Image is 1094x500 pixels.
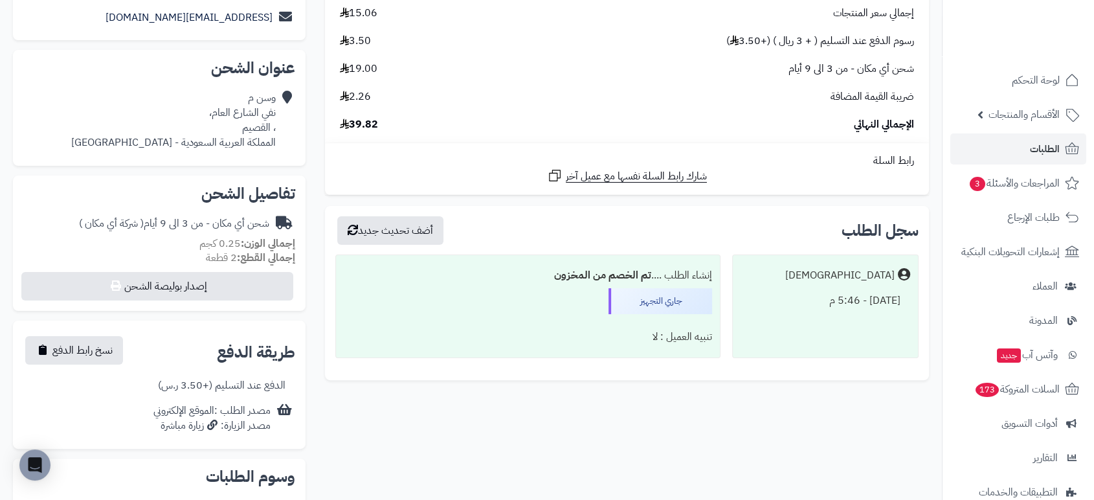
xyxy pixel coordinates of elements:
[950,65,1086,96] a: لوحة التحكم
[961,243,1060,261] span: إشعارات التحويلات البنكية
[206,250,295,266] small: 2 قطعة
[337,216,443,245] button: أضف تحديث جديد
[330,153,924,168] div: رابط السلة
[79,216,269,231] div: شحن أي مكان - من 3 الى 9 أيام
[241,236,295,251] strong: إجمالي الوزن:
[340,89,371,104] span: 2.26
[23,469,295,484] h2: وسوم الطلبات
[785,268,895,283] div: [DEMOGRAPHIC_DATA]
[842,223,919,238] h3: سجل الطلب
[71,91,276,150] div: وسن م نفي الشارع العام، ، القصيم المملكة العربية السعودية - [GEOGRAPHIC_DATA]
[1012,71,1060,89] span: لوحة التحكم
[974,380,1060,398] span: السلات المتروكة
[106,10,273,25] a: [EMAIL_ADDRESS][DOMAIN_NAME]
[608,288,712,314] div: جاري التجهيز
[344,324,712,350] div: تنبيه العميل : لا
[950,271,1086,302] a: العملاء
[950,374,1086,405] a: السلات المتروكة173
[554,267,651,283] b: تم الخصم من المخزون
[1033,277,1058,295] span: العملاء
[950,442,1086,473] a: التقارير
[970,177,985,191] span: 3
[79,216,144,231] span: ( شركة أي مكان )
[1006,33,1082,60] img: logo-2.png
[950,339,1086,370] a: وآتس آبجديد
[950,168,1086,199] a: المراجعات والأسئلة3
[199,236,295,251] small: 0.25 كجم
[833,6,914,21] span: إجمالي سعر المنتجات
[153,403,271,433] div: مصدر الطلب :الموقع الإلكتروني
[153,418,271,433] div: مصدر الزيارة: زيارة مباشرة
[968,174,1060,192] span: المراجعات والأسئلة
[741,288,910,313] div: [DATE] - 5:46 م
[950,236,1086,267] a: إشعارات التحويلات البنكية
[1001,415,1058,433] span: أدوات التسويق
[344,263,712,288] div: إنشاء الطلب ....
[23,186,295,201] h2: تفاصيل الشحن
[340,34,371,49] span: 3.50
[340,6,377,21] span: 15.06
[52,343,113,358] span: نسخ رابط الدفع
[976,383,999,397] span: 173
[1029,312,1058,330] span: المدونة
[566,169,707,184] span: شارك رابط السلة نفسها مع عميل آخر
[25,336,123,365] button: نسخ رابط الدفع
[996,346,1058,364] span: وآتس آب
[340,117,378,132] span: 39.82
[547,168,707,184] a: شارك رابط السلة نفسها مع عميل آخر
[1033,449,1058,467] span: التقارير
[1007,209,1060,227] span: طلبات الإرجاع
[1030,140,1060,158] span: الطلبات
[831,89,914,104] span: ضريبة القيمة المضافة
[950,133,1086,165] a: الطلبات
[340,62,377,76] span: 19.00
[950,202,1086,233] a: طلبات الإرجاع
[950,305,1086,336] a: المدونة
[788,62,914,76] span: شحن أي مكان - من 3 الى 9 أيام
[854,117,914,132] span: الإجمالي النهائي
[19,449,50,481] div: Open Intercom Messenger
[21,272,293,301] button: إصدار بوليصة الشحن
[950,408,1086,439] a: أدوات التسويق
[726,34,914,49] span: رسوم الدفع عند التسليم ( + 3 ريال ) (+3.50 )
[158,378,285,393] div: الدفع عند التسليم (+3.50 ر.س)
[23,60,295,76] h2: عنوان الشحن
[997,348,1021,363] span: جديد
[217,345,295,360] h2: طريقة الدفع
[988,106,1060,124] span: الأقسام والمنتجات
[237,250,295,266] strong: إجمالي القطع:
